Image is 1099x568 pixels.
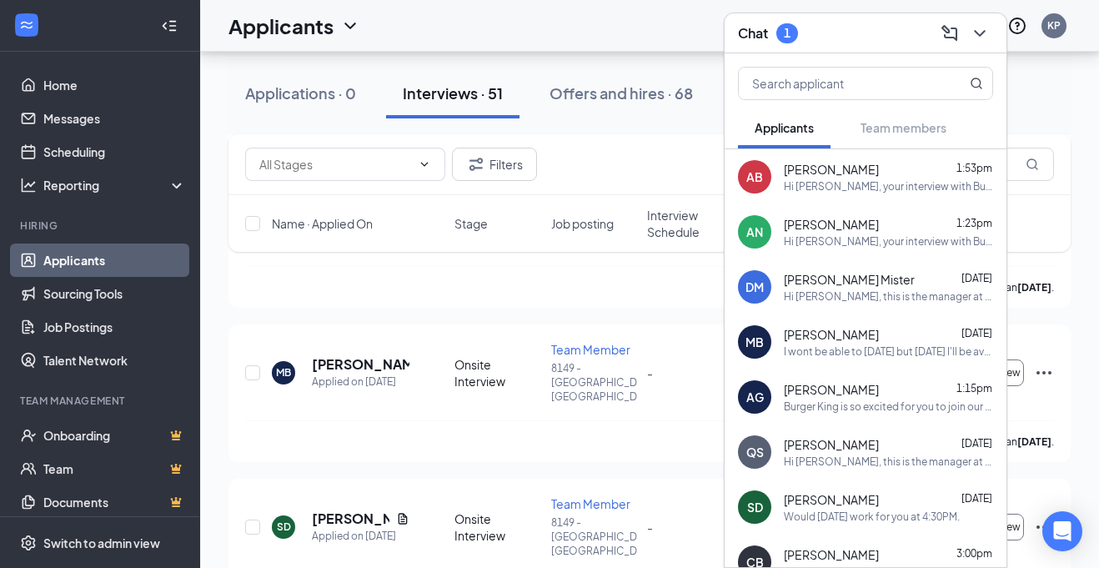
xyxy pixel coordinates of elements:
[784,400,993,414] div: Burger King is so excited for you to join our team! Do you know anyone else who might be interest...
[312,374,409,390] div: Applied on [DATE]
[43,102,186,135] a: Messages
[956,382,992,395] span: 1:15pm
[1047,18,1061,33] div: KP
[1026,158,1039,171] svg: MagnifyingGlass
[966,20,993,47] button: ChevronDown
[936,20,963,47] button: ComposeMessage
[43,485,186,519] a: DocumentsCrown
[738,24,768,43] h3: Chat
[43,244,186,277] a: Applicants
[956,547,992,560] span: 3:00pm
[549,83,693,103] div: Offers and hires · 68
[452,148,537,181] button: Filter Filters
[43,310,186,344] a: Job Postings
[43,344,186,377] a: Talent Network
[277,520,291,534] div: SD
[970,23,990,43] svg: ChevronDown
[20,177,37,194] svg: Analysis
[403,83,503,103] div: Interviews · 51
[956,162,992,174] span: 1:53pm
[272,215,373,232] span: Name · Applied On
[961,437,992,450] span: [DATE]
[647,207,734,240] span: Interview Schedule
[784,179,993,194] div: Hi [PERSON_NAME], your interview with Burger King is now confirmed! Date: [DATE] Time: 5:30 PM - ...
[755,120,814,135] span: Applicants
[1034,363,1054,383] svg: Ellipses
[466,154,486,174] svg: Filter
[746,389,764,405] div: AG
[551,215,614,232] span: Job posting
[784,161,879,178] span: [PERSON_NAME]
[784,491,879,508] span: [PERSON_NAME]
[312,510,389,528] h5: [PERSON_NAME]
[746,444,764,460] div: QS
[454,510,541,544] div: Onsite Interview
[1042,511,1082,551] div: Open Intercom Messenger
[340,16,360,36] svg: ChevronDown
[43,135,186,168] a: Scheduling
[20,535,37,551] svg: Settings
[312,528,409,545] div: Applied on [DATE]
[454,215,488,232] span: Stage
[276,365,291,380] div: MB
[259,155,411,173] input: All Stages
[784,436,879,453] span: [PERSON_NAME]
[956,217,992,229] span: 1:23pm
[747,499,763,515] div: SD
[647,365,653,380] span: -
[746,168,763,185] div: AB
[784,381,879,398] span: [PERSON_NAME]
[454,356,541,390] div: Onsite Interview
[228,12,334,40] h1: Applicants
[43,419,186,452] a: OnboardingCrown
[43,68,186,102] a: Home
[784,344,993,359] div: I wont be able to [DATE] but [DATE] I'll be available all day for an interview
[43,535,160,551] div: Switch to admin view
[940,23,960,43] svg: ComposeMessage
[43,177,187,194] div: Reporting
[784,510,960,524] div: Would [DATE] work for you at 4:30PM.
[245,83,356,103] div: Applications · 0
[745,279,764,295] div: DM
[1017,435,1051,448] b: [DATE]
[1007,16,1027,36] svg: QuestionInfo
[961,327,992,339] span: [DATE]
[784,271,915,288] span: [PERSON_NAME] Mister
[43,277,186,310] a: Sourcing Tools
[18,17,35,33] svg: WorkstreamLogo
[418,158,431,171] svg: ChevronDown
[551,496,630,511] span: Team Member
[970,77,983,90] svg: MagnifyingGlass
[551,342,630,357] span: Team Member
[784,216,879,233] span: [PERSON_NAME]
[1034,517,1054,537] svg: Ellipses
[784,546,879,563] span: [PERSON_NAME]
[784,26,790,40] div: 1
[551,515,638,558] p: 8149 - [GEOGRAPHIC_DATA], [GEOGRAPHIC_DATA]
[1017,281,1051,294] b: [DATE]
[961,272,992,284] span: [DATE]
[784,455,993,469] div: Hi [PERSON_NAME], this is the manager at Burger King Your interview with us for the Team Member i...
[746,224,763,240] div: AN
[20,394,183,408] div: Team Management
[784,289,993,304] div: Hi [PERSON_NAME], this is the manager at Burger King Your interview with us for the Team Member i...
[739,68,936,99] input: Search applicant
[20,219,183,233] div: Hiring
[861,120,946,135] span: Team members
[551,361,638,404] p: 8149 - [GEOGRAPHIC_DATA], [GEOGRAPHIC_DATA]
[396,512,409,525] svg: Document
[43,452,186,485] a: TeamCrown
[784,326,879,343] span: [PERSON_NAME]
[161,18,178,34] svg: Collapse
[784,234,993,249] div: Hi [PERSON_NAME], your interview with Burger King is now confirmed! Date: [DATE] Time: 6:00 PM - ...
[312,355,409,374] h5: [PERSON_NAME]
[745,334,764,350] div: MB
[647,520,653,535] span: -
[961,492,992,505] span: [DATE]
